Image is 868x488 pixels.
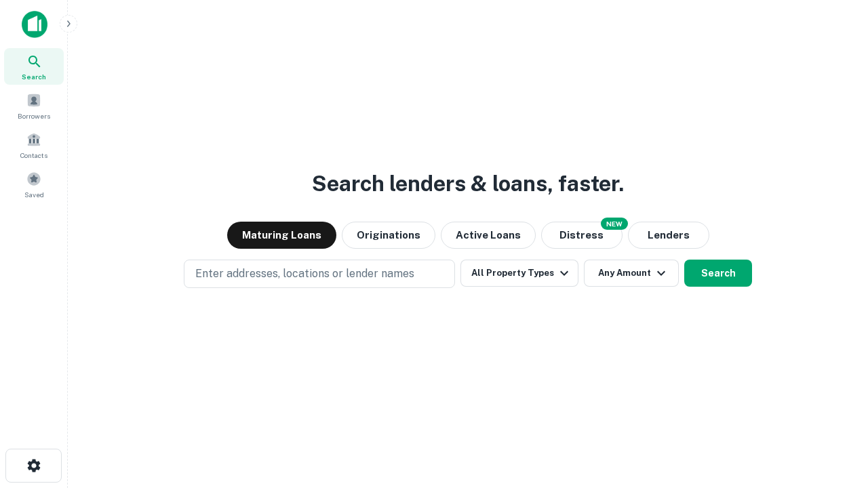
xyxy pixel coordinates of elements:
[460,260,578,287] button: All Property Types
[4,166,64,203] a: Saved
[684,260,752,287] button: Search
[4,87,64,124] a: Borrowers
[628,222,709,249] button: Lenders
[342,222,435,249] button: Originations
[4,48,64,85] a: Search
[584,260,679,287] button: Any Amount
[601,218,628,230] div: NEW
[227,222,336,249] button: Maturing Loans
[22,71,46,82] span: Search
[24,189,44,200] span: Saved
[312,167,624,200] h3: Search lenders & loans, faster.
[184,260,455,288] button: Enter addresses, locations or lender names
[4,127,64,163] a: Contacts
[18,110,50,121] span: Borrowers
[441,222,536,249] button: Active Loans
[20,150,47,161] span: Contacts
[195,266,414,282] p: Enter addresses, locations or lender names
[800,380,868,445] iframe: Chat Widget
[541,222,623,249] button: Search distressed loans with lien and other non-mortgage details.
[22,11,47,38] img: capitalize-icon.png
